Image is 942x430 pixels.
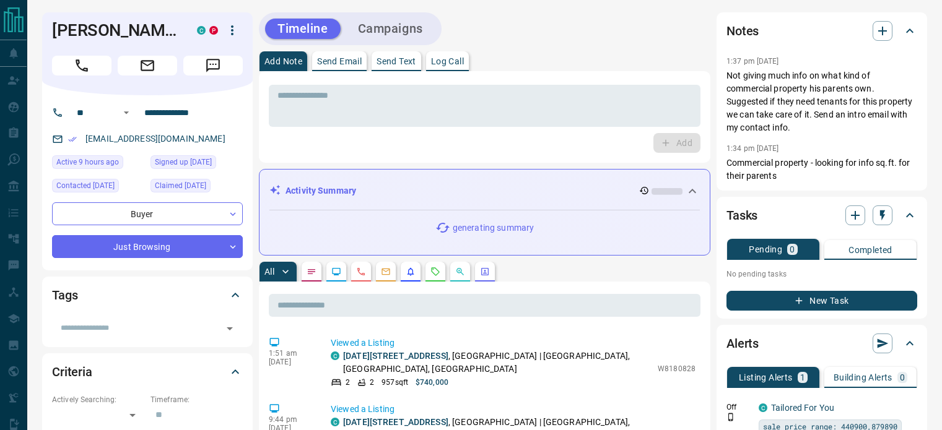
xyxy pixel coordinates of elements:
div: Buyer [52,202,243,225]
div: Alerts [726,329,917,358]
button: Open [119,105,134,120]
p: Commercial property - looking for info sq.ft. for their parents [726,157,917,183]
p: 1 [800,373,805,382]
p: 0 [790,245,795,254]
span: Contacted [DATE] [56,179,115,192]
div: condos.ca [759,403,767,412]
p: [DATE] [269,358,312,366]
p: Building Alerts [834,373,892,382]
p: Pending [749,245,782,254]
button: Open [221,320,238,337]
svg: Calls [356,267,366,277]
div: Wed Sep 27 2023 [150,155,243,173]
span: Email [118,56,177,75]
span: Claimed [DATE] [155,179,206,192]
div: condos.ca [331,418,339,426]
p: All [264,267,274,276]
div: Tasks [726,200,917,230]
div: Criteria [52,357,243,387]
h2: Notes [726,21,759,41]
div: Wed Oct 15 2025 [52,155,144,173]
p: 957 sqft [382,377,408,388]
svg: Push Notification Only [726,413,735,421]
h1: [PERSON_NAME] [52,20,178,40]
p: $740,000 [416,377,448,388]
p: Add Note [264,57,302,66]
p: Timeframe: [150,394,243,405]
p: Completed [848,246,892,254]
p: Listing Alerts [739,373,793,382]
svg: Agent Actions [480,267,490,277]
a: [DATE][STREET_ADDRESS] [343,351,448,361]
p: 0 [900,373,905,382]
a: [DATE][STREET_ADDRESS] [343,417,448,427]
div: Tags [52,280,243,310]
button: Campaigns [346,19,435,39]
svg: Lead Browsing Activity [331,267,341,277]
svg: Listing Alerts [406,267,416,277]
div: condos.ca [331,351,339,360]
a: [EMAIL_ADDRESS][DOMAIN_NAME] [85,134,225,144]
p: W8180828 [658,363,696,374]
div: Thu Oct 02 2025 [52,179,144,196]
p: Actively Searching: [52,394,144,405]
p: Not giving much info on what kind of commercial property his parents own. Suggested if they need ... [726,69,917,134]
div: Wed Sep 27 2023 [150,179,243,196]
p: 2 [346,377,350,388]
p: , [GEOGRAPHIC_DATA] | [GEOGRAPHIC_DATA], [GEOGRAPHIC_DATA], [GEOGRAPHIC_DATA] [343,350,652,376]
p: Send Email [317,57,362,66]
p: Log Call [431,57,464,66]
p: 1:37 pm [DATE] [726,57,779,66]
svg: Requests [430,267,440,277]
p: 2 [370,377,374,388]
svg: Opportunities [455,267,465,277]
p: Activity Summary [286,184,356,197]
div: Notes [726,16,917,46]
p: 1:51 am [269,349,312,358]
h2: Tasks [726,205,757,225]
p: 9:44 pm [269,415,312,424]
p: 1:34 pm [DATE] [726,144,779,153]
span: Active 9 hours ago [56,156,119,168]
span: Signed up [DATE] [155,156,212,168]
svg: Notes [307,267,316,277]
button: New Task [726,291,917,311]
div: condos.ca [197,26,206,35]
p: No pending tasks [726,265,917,283]
div: property.ca [209,26,218,35]
p: Off [726,402,751,413]
a: Tailored For You [771,403,834,413]
svg: Emails [381,267,391,277]
h2: Criteria [52,362,92,382]
p: Viewed a Listing [331,337,696,350]
p: generating summary [453,221,534,234]
button: Timeline [265,19,341,39]
h2: Alerts [726,333,759,353]
h2: Tags [52,285,77,305]
p: Send Text [377,57,416,66]
div: Just Browsing [52,235,243,258]
span: Message [183,56,243,75]
span: Call [52,56,111,75]
p: Viewed a Listing [331,403,696,416]
svg: Email Verified [68,135,77,144]
div: Activity Summary [269,179,700,202]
